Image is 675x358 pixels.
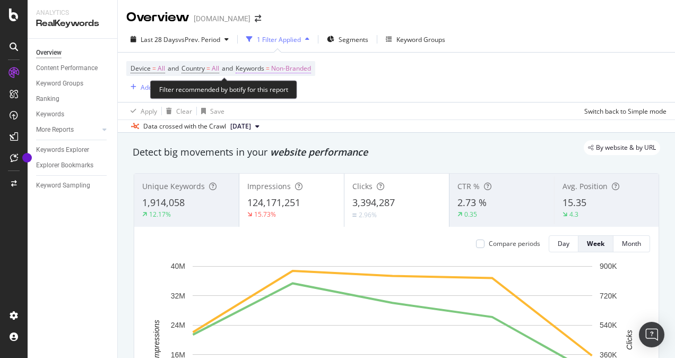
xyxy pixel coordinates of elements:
[142,181,205,191] span: Unique Keywords
[242,31,314,48] button: 1 Filter Applied
[580,103,667,120] button: Switch back to Simple mode
[149,210,171,219] div: 12.17%
[254,210,276,219] div: 15.73%
[176,107,192,116] div: Clear
[359,210,377,219] div: 2.96%
[558,239,569,248] div: Day
[36,8,109,18] div: Analytics
[457,196,487,209] span: 2.73 %
[141,107,157,116] div: Apply
[171,262,185,270] text: 40M
[352,196,395,209] span: 3,394,287
[222,64,233,73] span: and
[230,122,251,131] span: 2025 Sep. 20th
[126,8,189,27] div: Overview
[600,262,617,270] text: 900K
[613,235,650,252] button: Month
[36,160,93,171] div: Explorer Bookmarks
[639,322,664,347] div: Open Intercom Messenger
[226,120,264,133] button: [DATE]
[141,35,178,44] span: Last 28 Days
[464,210,477,219] div: 0.35
[36,78,110,89] a: Keyword Groups
[36,144,89,156] div: Keywords Explorer
[600,321,617,329] text: 540K
[141,83,169,92] div: Add Filter
[562,181,608,191] span: Avg. Position
[247,181,291,191] span: Impressions
[22,153,32,163] div: Tooltip anchor
[247,196,300,209] span: 124,171,251
[352,214,357,217] img: Equal
[36,93,110,105] a: Ranking
[489,239,540,248] div: Compare periods
[596,144,656,151] span: By website & by URL
[36,180,110,191] a: Keyword Sampling
[339,35,368,44] span: Segments
[352,181,373,191] span: Clicks
[168,64,179,73] span: and
[36,144,110,156] a: Keywords Explorer
[126,81,169,93] button: Add Filter
[178,35,220,44] span: vs Prev. Period
[622,239,641,248] div: Month
[562,196,586,209] span: 15.35
[549,235,578,252] button: Day
[600,292,617,300] text: 720K
[171,321,185,329] text: 24M
[181,64,205,73] span: Country
[36,109,64,120] div: Keywords
[158,61,165,76] span: All
[584,140,660,155] div: legacy label
[36,124,99,135] a: More Reports
[143,122,226,131] div: Data crossed with the Crawl
[323,31,373,48] button: Segments
[36,47,62,58] div: Overview
[126,103,157,120] button: Apply
[126,31,233,48] button: Last 28 DaysvsPrev. Period
[36,109,110,120] a: Keywords
[131,64,151,73] span: Device
[457,181,480,191] span: CTR %
[36,180,90,191] div: Keyword Sampling
[584,107,667,116] div: Switch back to Simple mode
[36,18,109,30] div: RealKeywords
[197,103,224,120] button: Save
[257,35,301,44] div: 1 Filter Applied
[206,64,210,73] span: =
[36,47,110,58] a: Overview
[210,107,224,116] div: Save
[36,63,98,74] div: Content Performance
[150,80,297,99] div: Filter recommended by botify for this report
[587,239,604,248] div: Week
[36,160,110,171] a: Explorer Bookmarks
[625,330,634,350] text: Clicks
[194,13,250,24] div: [DOMAIN_NAME]
[162,103,192,120] button: Clear
[271,61,311,76] span: Non-Branded
[266,64,270,73] span: =
[142,196,185,209] span: 1,914,058
[36,124,74,135] div: More Reports
[212,61,219,76] span: All
[36,78,83,89] div: Keyword Groups
[255,15,261,22] div: arrow-right-arrow-left
[236,64,264,73] span: Keywords
[578,235,613,252] button: Week
[152,64,156,73] span: =
[171,292,185,300] text: 32M
[569,210,578,219] div: 4.3
[396,35,445,44] div: Keyword Groups
[36,63,110,74] a: Content Performance
[36,93,59,105] div: Ranking
[382,31,449,48] button: Keyword Groups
